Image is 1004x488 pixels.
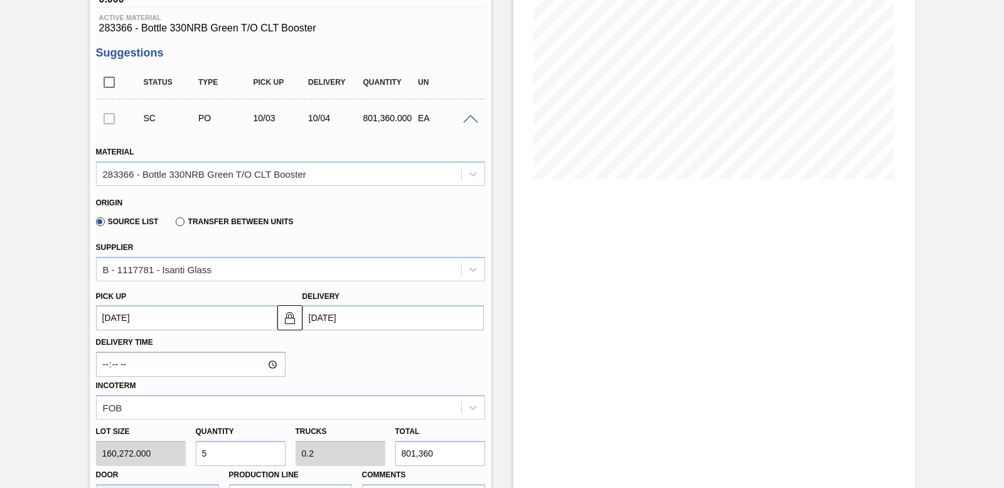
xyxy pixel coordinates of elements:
label: Quantity [196,427,234,436]
div: B - 1117781 - Isanti Glass [103,264,211,274]
label: Delivery Time [96,333,286,352]
div: 10/04/2025 [305,113,365,123]
input: mm/dd/yyyy [302,305,484,330]
div: UN [415,78,475,87]
div: Purchase order [195,113,255,123]
label: Incoterm [96,381,136,390]
button: locked [277,305,302,330]
span: 283366 - Bottle 330NRB Green T/O CLT Booster [99,23,482,34]
label: Delivery [302,292,340,301]
div: 283366 - Bottle 330NRB Green T/O CLT Booster [103,168,306,179]
div: Status [141,78,201,87]
div: Quantity [360,78,420,87]
span: Active Material [99,14,482,21]
div: Pick up [250,78,311,87]
label: Door [96,470,119,479]
label: Lot size [96,423,186,441]
div: FOB [103,402,122,413]
label: Origin [96,198,123,207]
div: EA [415,113,475,123]
input: mm/dd/yyyy [96,305,277,330]
label: Trucks [296,427,327,436]
label: Supplier [96,243,134,252]
label: Source List [96,217,159,226]
label: Transfer between Units [176,217,293,226]
div: Delivery [305,78,365,87]
label: Total [395,427,420,436]
div: 801,360.000 [360,113,420,123]
img: locked [282,310,297,325]
label: Production Line [229,470,299,479]
h3: Suggestions [96,46,485,60]
div: Suggestion Created [141,113,201,123]
label: Comments [362,466,485,484]
label: Material [96,148,134,156]
label: Pick up [96,292,127,301]
div: 10/03/2025 [250,113,311,123]
div: Type [195,78,255,87]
